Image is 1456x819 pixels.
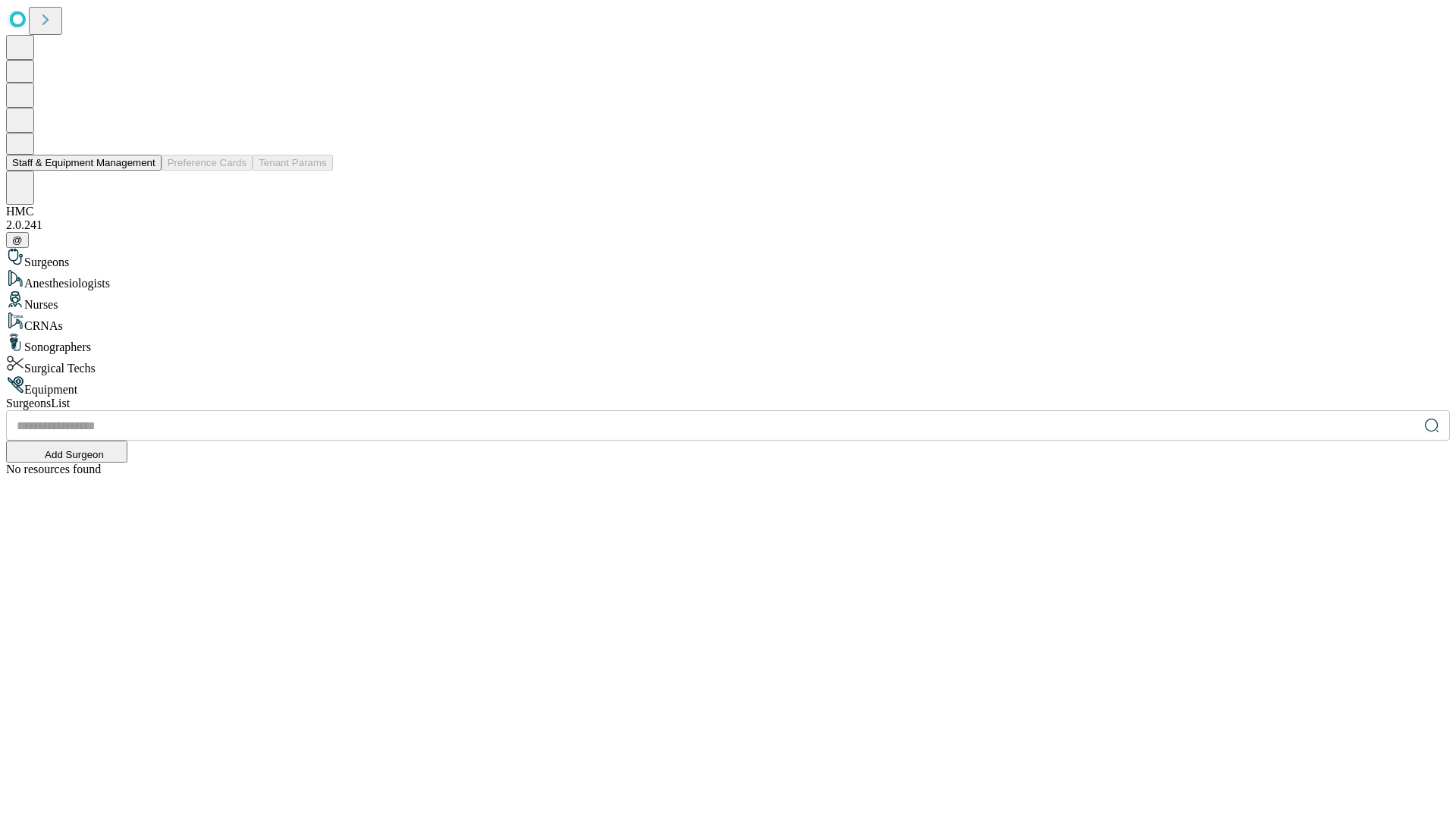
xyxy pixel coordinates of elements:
[6,397,1450,410] div: Surgeons List
[6,205,1450,218] div: HMC
[12,234,23,246] span: @
[6,155,162,171] button: Staff & Equipment Management
[6,269,1450,290] div: Anesthesiologists
[6,333,1450,354] div: Sonographers
[6,218,1450,232] div: 2.0.241
[6,232,29,248] button: @
[6,248,1450,269] div: Surgeons
[45,449,104,460] span: Add Surgeon
[6,354,1450,375] div: Surgical Techs
[162,155,253,171] button: Preference Cards
[6,290,1450,312] div: Nurses
[6,375,1450,397] div: Equipment
[6,441,127,463] button: Add Surgeon
[6,463,1450,476] div: No resources found
[6,312,1450,333] div: CRNAs
[253,155,333,171] button: Tenant Params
